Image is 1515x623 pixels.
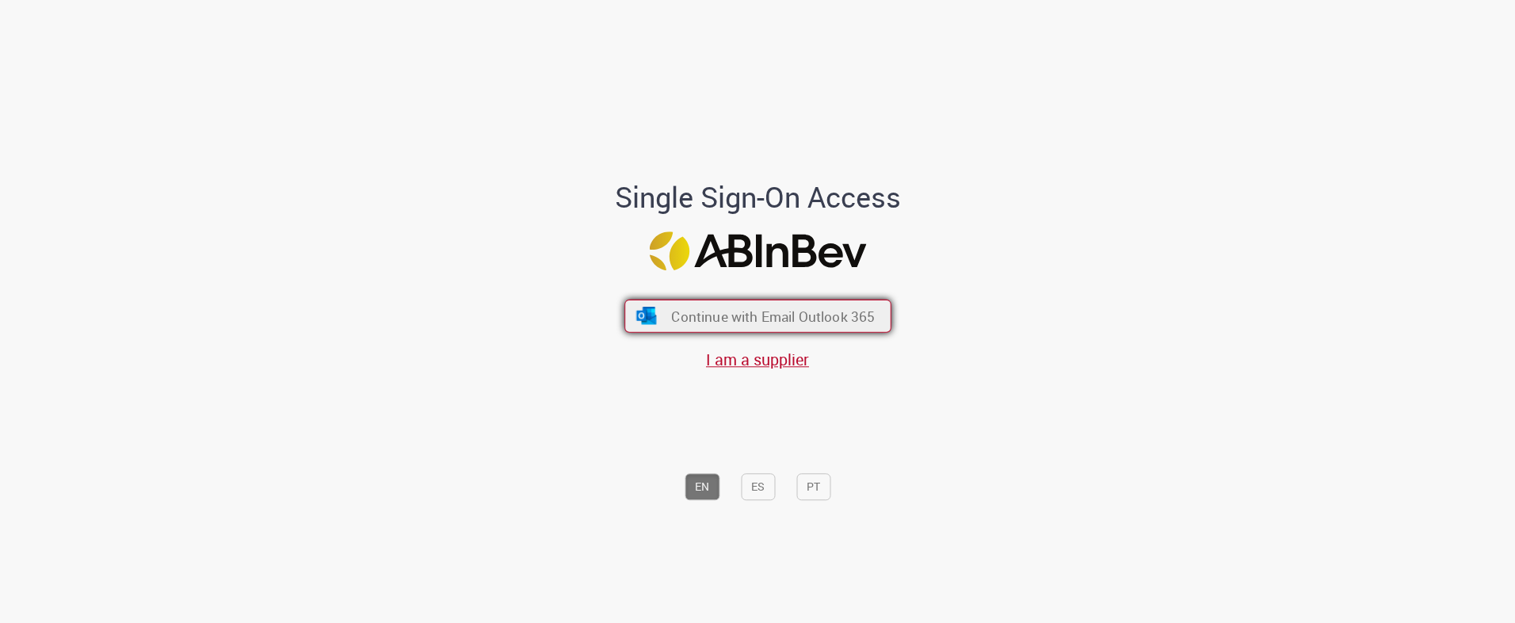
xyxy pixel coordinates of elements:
[671,307,875,325] span: Continue with Email Outlook 365
[538,182,978,213] h1: Single Sign-On Access
[741,473,775,500] button: ES
[685,473,719,500] button: EN
[624,300,891,333] button: ícone Azure/Microsoft 360 Continue with Email Outlook 365
[796,473,830,500] button: PT
[649,232,866,271] img: Logo ABInBev
[635,307,658,324] img: ícone Azure/Microsoft 360
[706,349,809,370] a: I am a supplier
